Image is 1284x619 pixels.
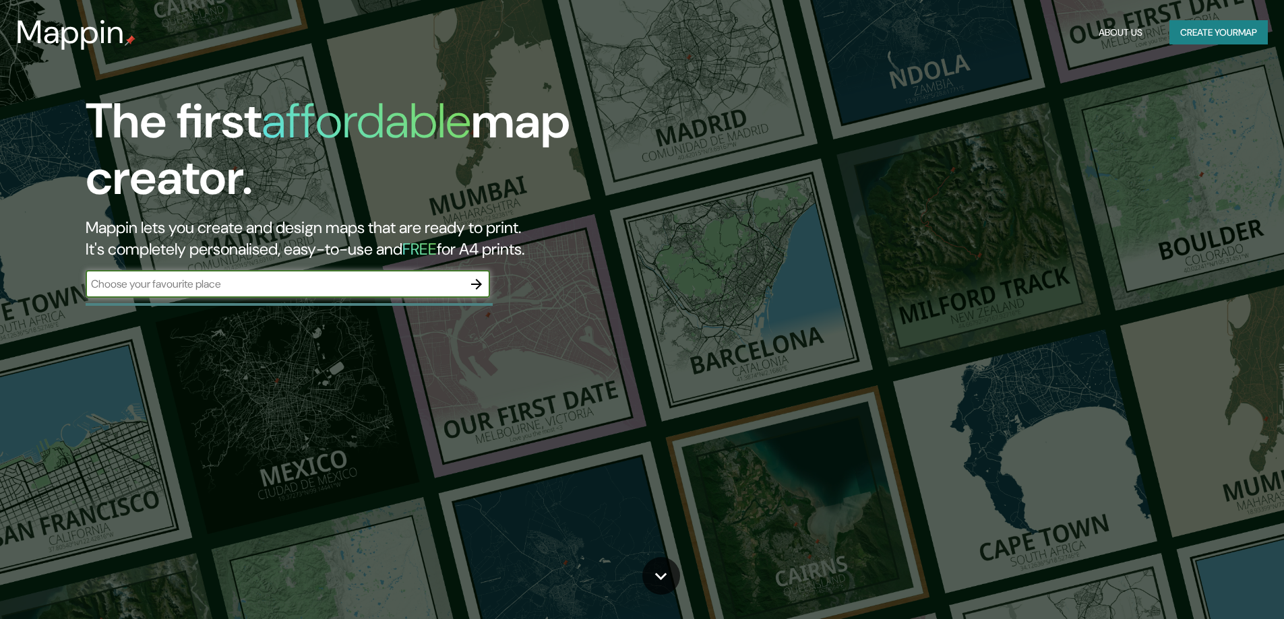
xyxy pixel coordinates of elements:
[16,13,125,51] h3: Mappin
[86,217,728,260] h2: Mappin lets you create and design maps that are ready to print. It's completely personalised, eas...
[402,238,437,259] h5: FREE
[125,35,135,46] img: mappin-pin
[1169,20,1268,45] button: Create yourmap
[262,90,471,152] h1: affordable
[86,93,728,217] h1: The first map creator.
[1093,20,1148,45] button: About Us
[86,276,463,292] input: Choose your favourite place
